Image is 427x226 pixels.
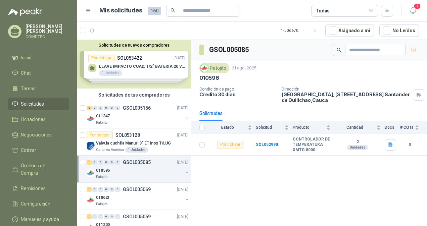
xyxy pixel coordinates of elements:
[293,125,325,130] span: Producto
[209,45,250,55] h3: GSOL005085
[92,160,97,165] div: 0
[148,7,161,15] span: 160
[21,54,32,61] span: Inicio
[123,187,151,192] p: GSOL005069
[87,185,190,207] a: 1 0 0 0 0 0 GSOL005069[DATE] Company Logo010621Patojito
[8,159,69,179] a: Órdenes de Compra
[104,214,109,219] div: 0
[104,106,109,110] div: 0
[8,128,69,141] a: Negociaciones
[8,213,69,226] a: Manuales y ayuda
[98,214,103,219] div: 0
[109,160,114,165] div: 0
[77,89,191,101] div: Solicitudes de tus compradores
[21,200,50,208] span: Configuración
[109,214,114,219] div: 0
[21,147,36,154] span: Cotizar
[21,216,59,223] span: Manuales y ayuda
[87,131,113,139] div: Por cotizar
[92,214,97,219] div: 0
[400,121,427,134] th: # COTs
[21,162,63,177] span: Órdenes de Compra
[125,147,148,153] div: 1 Unidades
[337,48,341,52] span: search
[334,121,385,134] th: Cantidad
[87,160,92,165] div: 1
[99,6,142,15] h1: Mis solicitudes
[177,186,188,193] p: [DATE]
[209,121,256,134] th: Estado
[414,3,421,9] span: 1
[256,142,278,147] a: SOL052990
[92,106,97,110] div: 0
[115,187,120,192] div: 0
[293,137,330,153] b: CONTROLADOR DE TEMPERATURA XMTG 8000
[177,132,188,138] p: [DATE]
[199,63,229,73] div: Patojito
[199,74,219,81] p: 010596
[8,144,69,157] a: Cotizar
[8,197,69,210] a: Configuración
[115,160,120,165] div: 0
[115,214,120,219] div: 0
[8,51,69,64] a: Inicio
[199,87,276,92] p: Condición de pago
[21,69,31,77] span: Chat
[87,104,190,125] a: 2 0 0 0 0 0 GSOL005156[DATE] Company Logo011347Patojito
[109,106,114,110] div: 0
[87,169,95,177] img: Company Logo
[87,187,92,192] div: 1
[177,159,188,166] p: [DATE]
[115,106,120,110] div: 0
[281,25,320,36] div: 1 - 50 de 70
[92,187,97,192] div: 0
[400,125,414,130] span: # COTs
[123,106,151,110] p: GSOL005156
[400,142,419,148] b: 0
[334,125,375,130] span: Cantidad
[104,160,109,165] div: 0
[21,85,36,92] span: Tareas
[256,125,283,130] span: Solicitud
[199,92,276,97] p: Crédito 30 días
[8,82,69,95] a: Tareas
[109,187,114,192] div: 0
[199,110,223,117] div: Solicitudes
[325,24,374,37] button: Asignado a mi
[21,185,46,192] span: Remisiones
[98,187,103,192] div: 0
[96,167,110,174] p: 010596
[177,214,188,220] p: [DATE]
[232,65,256,71] p: 21 ago, 2025
[8,67,69,79] a: Chat
[87,196,95,204] img: Company Logo
[96,113,110,119] p: 011347
[209,125,246,130] span: Estado
[256,121,293,134] th: Solicitud
[87,106,92,110] div: 2
[87,214,92,219] div: 1
[104,187,109,192] div: 0
[80,43,188,48] button: Solicitudes de nuevos compradores
[96,120,107,125] p: Patojito
[26,35,69,39] p: COINDTEC
[98,106,103,110] div: 0
[293,121,334,134] th: Producto
[96,147,124,153] p: Cartones America
[177,105,188,111] p: [DATE]
[379,24,419,37] button: No Leídos
[334,139,381,145] b: 2
[96,202,107,207] p: Patojito
[21,131,52,138] span: Negociaciones
[21,100,44,108] span: Solicitudes
[96,140,171,147] p: Valvula cuchilla Manual 3" ET inox T/LUG
[8,98,69,110] a: Solicitudes
[8,182,69,195] a: Remisiones
[87,142,95,150] img: Company Logo
[171,8,175,13] span: search
[217,141,243,149] div: Por cotizar
[96,194,110,201] p: 010621
[407,5,419,17] button: 1
[115,133,140,137] p: SOL053128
